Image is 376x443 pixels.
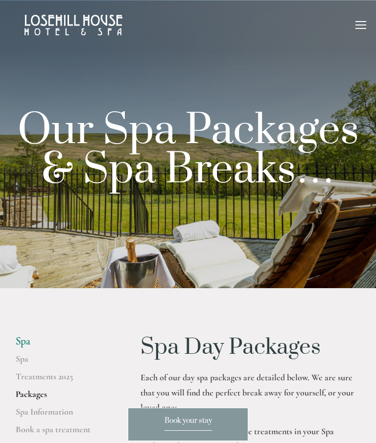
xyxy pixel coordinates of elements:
img: Losehill House [24,15,122,35]
p: Each of our day spa packages are detailed below. We are sure that you will find the perfect break... [141,370,360,415]
a: Spa Information [16,406,109,424]
a: Spa [16,353,109,371]
h1: Spa Day Packages [141,335,360,360]
p: Our Spa Packages & Spa Breaks… [16,111,360,190]
a: Book your stay [128,408,248,441]
a: Treatments 2025 [16,371,109,389]
span: Book your stay [164,416,212,431]
li: Spa [16,335,109,348]
a: Packages [16,389,109,406]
